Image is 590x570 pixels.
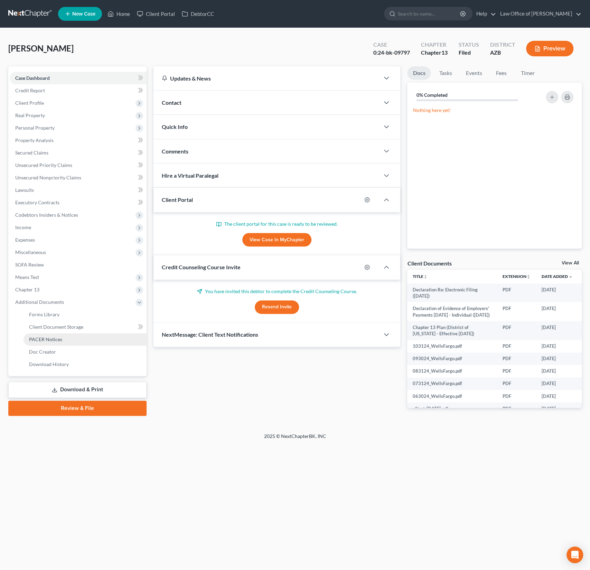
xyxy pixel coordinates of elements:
[398,7,461,20] input: Search by name...
[497,377,536,390] td: PDF
[29,361,69,367] span: Download History
[10,134,147,147] a: Property Analysis
[407,321,497,340] td: Chapter 13 Plan (District of [US_STATE] - Effective [DATE])
[24,321,147,333] a: Client Document Storage
[162,288,392,295] p: You have invited this debtor to complete the Credit Counseling Course.
[29,349,56,355] span: Doc Creator
[15,125,55,131] span: Personal Property
[15,212,78,218] span: Codebtors Insiders & Notices
[178,8,217,20] a: DebtorCC
[536,365,578,377] td: [DATE]
[15,299,64,305] span: Additional Documents
[29,336,62,342] span: PACER Notices
[162,331,258,338] span: NextMessage: Client Text Notifications
[255,300,299,314] button: Resend Invite
[407,66,431,80] a: Docs
[24,333,147,346] a: PACER Notices
[15,274,39,280] span: Means Test
[413,274,428,279] a: Titleunfold_more
[460,66,487,80] a: Events
[15,100,44,106] span: Client Profile
[497,390,536,402] td: PDF
[542,274,573,279] a: Date Added expand_more
[473,8,496,20] a: Help
[407,302,497,321] td: Declaration of Evidence of Employers' Payments [DATE] - Individual ([DATE])
[459,49,479,57] div: Filed
[15,224,31,230] span: Income
[242,233,311,247] a: View Case in MyChapter
[459,41,479,49] div: Status
[162,196,193,203] span: Client Portal
[536,377,578,390] td: [DATE]
[490,41,515,49] div: District
[407,353,497,365] td: 093024_WellsFargo.pdf
[8,43,74,53] span: [PERSON_NAME]
[423,275,428,279] i: unfold_more
[503,274,531,279] a: Extensionunfold_more
[407,260,451,267] div: Client Documents
[497,340,536,353] td: PDF
[536,353,578,365] td: [DATE]
[490,66,512,80] a: Fees
[15,150,48,156] span: Secured Claims
[416,92,447,98] strong: 0% Completed
[497,321,536,340] td: PDF
[10,259,147,271] a: SOFA Review
[497,8,581,20] a: Law Office of [PERSON_NAME]
[536,321,578,340] td: [DATE]
[15,187,34,193] span: Lawsuits
[407,365,497,377] td: 083124_WellsFargo.pdf
[497,302,536,321] td: PDF
[536,340,578,353] td: [DATE]
[15,112,45,118] span: Real Property
[497,402,536,415] td: PDF
[162,123,188,130] span: Quick Info
[526,41,573,56] button: Preview
[15,262,44,268] span: SOFA Review
[15,75,50,81] span: Case Dashboard
[421,49,448,57] div: Chapter
[490,49,515,57] div: AZB
[162,99,181,106] span: Contact
[104,8,133,20] a: Home
[15,237,35,243] span: Expenses
[10,159,147,171] a: Unsecured Priority Claims
[413,107,576,114] p: Nothing here yet!
[569,275,573,279] i: expand_more
[98,433,492,445] div: 2025 © NextChapterBK, INC
[15,199,59,205] span: Executory Contracts
[15,87,45,93] span: Credit Report
[433,66,457,80] a: Tasks
[373,41,410,49] div: Case
[24,308,147,321] a: Forms Library
[10,184,147,196] a: Lawsuits
[536,302,578,321] td: [DATE]
[10,171,147,184] a: Unsecured Nonpriority Claims
[536,283,578,302] td: [DATE]
[24,358,147,371] a: Download History
[133,8,178,20] a: Client Portal
[407,377,497,390] td: 073124_WellsFargo.pdf
[15,162,72,168] span: Unsecured Priority Claims
[562,261,579,265] a: View All
[162,75,372,82] div: Updates & News
[566,546,583,563] div: Open Intercom Messenger
[373,49,410,57] div: 0:24-bk-09797
[407,390,497,402] td: 063024_WellsFargo.pdf
[407,340,497,353] td: 103124_WellsFargo.pdf
[497,353,536,365] td: PDF
[24,346,147,358] a: Doc Creator
[515,66,540,80] a: Timer
[162,221,392,227] p: The client portal for this case is ready to be reviewed.
[10,196,147,209] a: Executory Contracts
[407,402,497,415] td: eStmt_[DATE].pdf
[10,147,147,159] a: Secured Claims
[8,401,147,416] a: Review & File
[29,324,83,330] span: Client Document Storage
[29,311,59,317] span: Forms Library
[407,283,497,302] td: Declaration Re: Electronic Filing ([DATE])
[15,137,54,143] span: Property Analysis
[536,402,578,415] td: [DATE]
[526,275,531,279] i: unfold_more
[497,283,536,302] td: PDF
